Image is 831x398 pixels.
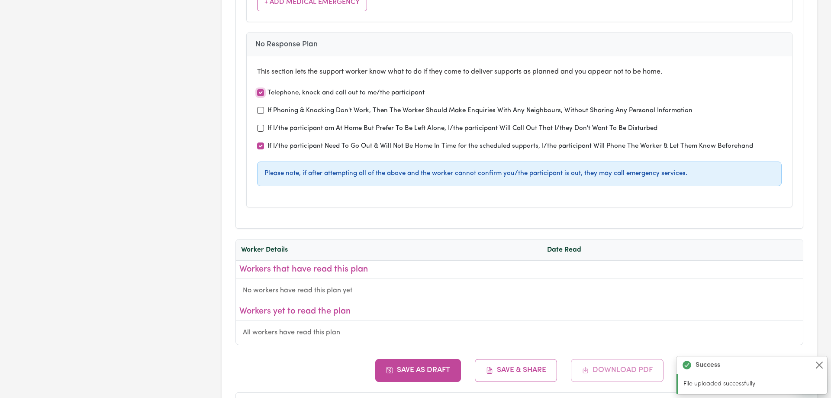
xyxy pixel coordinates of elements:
strong: Success [696,360,720,370]
label: Telephone, knock and call out to me/the participant [267,88,425,98]
button: Save as Draft [375,359,461,382]
p: This section lets the support worker know what to do if they come to deliver supports as planned ... [257,67,782,77]
div: Please note, if after attempting all of the above and the worker cannot confirm you/the participa... [257,162,782,186]
div: Date Read [547,245,631,255]
h4: No Response Plan [255,40,783,49]
div: All workers have read this plan [236,320,803,345]
label: If I/the participant am At Home But Prefer To Be Left Alone, I/the participant Will Call Out That... [267,124,657,134]
p: File uploaded successfully [683,379,822,389]
div: No workers have read this plan yet [236,278,803,303]
h3: Workers yet to read the plan [239,306,799,317]
button: Close [814,360,825,370]
div: Worker Details [241,245,547,255]
h3: Workers that have read this plan [239,264,799,275]
label: If Phoning & Knocking Don't Work, Then The Worker Should Make Enquiries With Any Neighbours, With... [267,106,692,116]
label: If I/the participant Need To Go Out & Will Not Be Home In Time for the scheduled supports, I/the ... [267,142,753,152]
button: Save & Share [475,359,557,382]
